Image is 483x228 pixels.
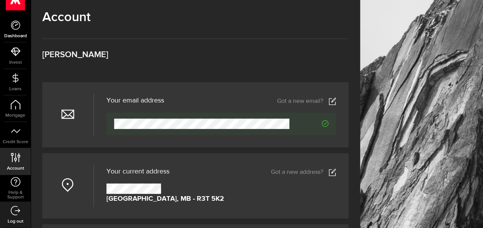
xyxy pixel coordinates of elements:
[289,120,329,127] span: Verified
[6,3,29,26] button: Open LiveChat chat widget
[42,10,349,25] h1: Account
[106,168,169,175] span: Your current address
[42,51,349,59] h3: [PERSON_NAME]
[106,194,224,204] strong: [GEOGRAPHIC_DATA], MB - R3T 5K2
[271,169,336,176] a: Got a new address?
[106,97,164,104] h3: Your email address
[277,97,336,105] a: Got a new email?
